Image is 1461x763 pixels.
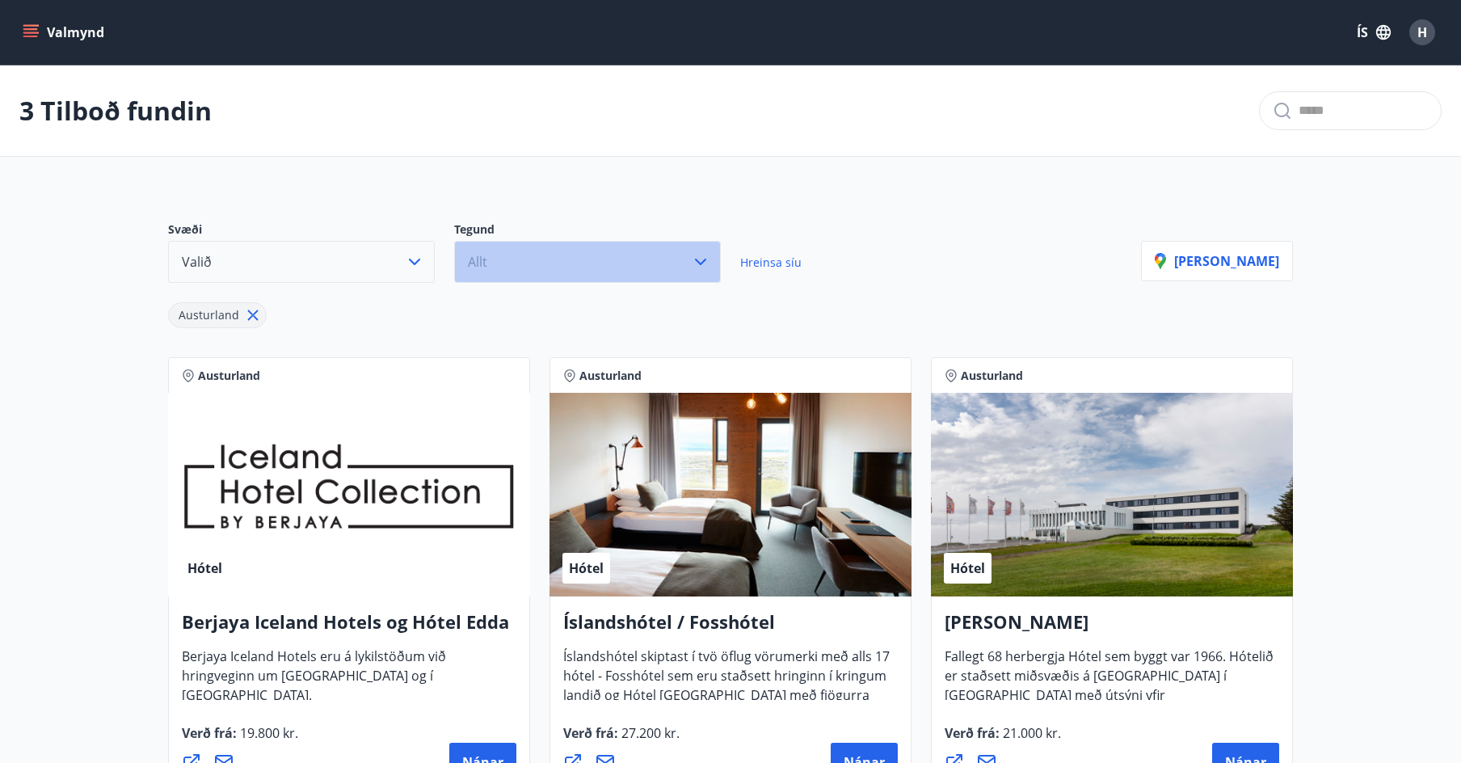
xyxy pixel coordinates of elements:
[182,647,446,717] span: Berjaya Iceland Hotels eru á lykilstöðum við hringveginn um [GEOGRAPHIC_DATA] og í [GEOGRAPHIC_DA...
[1417,23,1427,41] span: H
[618,724,680,742] span: 27.200 kr.
[19,18,111,47] button: menu
[945,724,1061,755] span: Verð frá :
[569,559,604,577] span: Hótel
[168,221,454,241] p: Svæði
[182,253,212,271] span: Valið
[168,241,435,283] button: Valið
[1403,13,1442,52] button: H
[468,253,487,271] span: Allt
[945,609,1279,647] h4: [PERSON_NAME]
[563,647,890,736] span: Íslandshótel skiptast í tvö öflug vörumerki með alls 17 hótel - Fosshótel sem eru staðsett hringi...
[454,241,721,283] button: Allt
[187,559,222,577] span: Hótel
[1000,724,1061,742] span: 21.000 kr.
[168,302,267,328] div: Austurland
[182,724,298,755] span: Verð frá :
[579,368,642,384] span: Austurland
[179,307,239,322] span: Austurland
[198,368,260,384] span: Austurland
[950,559,985,577] span: Hótel
[563,724,680,755] span: Verð frá :
[19,93,212,129] p: 3 Tilboð fundin
[1141,241,1293,281] button: [PERSON_NAME]
[1348,18,1400,47] button: ÍS
[945,647,1274,736] span: Fallegt 68 herbergja Hótel sem byggt var 1966. Hótelið er staðsett miðsvæðis á [GEOGRAPHIC_DATA] ...
[563,609,898,647] h4: Íslandshótel / Fosshótel
[182,609,516,647] h4: Berjaya Iceland Hotels og Hótel Edda
[740,255,802,270] span: Hreinsa síu
[1155,252,1279,270] p: [PERSON_NAME]
[237,724,298,742] span: 19.800 kr.
[961,368,1023,384] span: Austurland
[454,221,740,241] p: Tegund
